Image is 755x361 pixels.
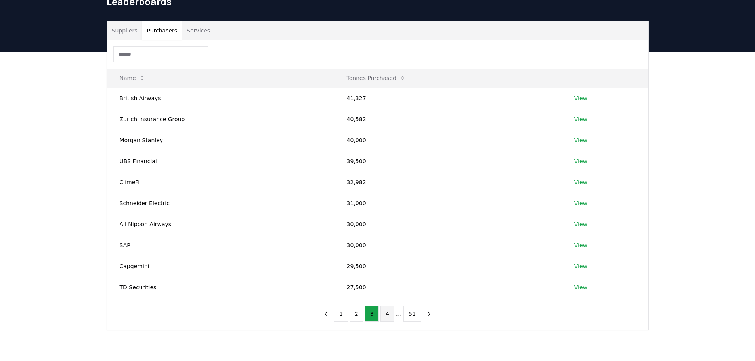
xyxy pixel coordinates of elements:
[334,235,562,256] td: 30,000
[334,306,348,322] button: 1
[334,151,562,172] td: 39,500
[107,130,334,151] td: Morgan Stanley
[107,172,334,193] td: ClimeFi
[182,21,215,40] button: Services
[380,306,394,322] button: 4
[574,241,587,249] a: View
[574,199,587,207] a: View
[334,214,562,235] td: 30,000
[107,277,334,298] td: TD Securities
[574,178,587,186] a: View
[396,309,402,319] li: ...
[340,70,412,86] button: Tonnes Purchased
[334,193,562,214] td: 31,000
[334,88,562,109] td: 41,327
[334,130,562,151] td: 40,000
[574,157,587,165] a: View
[142,21,182,40] button: Purchasers
[574,136,587,144] a: View
[574,220,587,228] a: View
[107,193,334,214] td: Schneider Electric
[422,306,436,322] button: next page
[334,277,562,298] td: 27,500
[107,256,334,277] td: Capgemini
[107,214,334,235] td: All Nippon Airways
[113,70,152,86] button: Name
[574,262,587,270] a: View
[574,115,587,123] a: View
[574,94,587,102] a: View
[107,21,142,40] button: Suppliers
[107,109,334,130] td: Zurich Insurance Group
[334,256,562,277] td: 29,500
[574,283,587,291] a: View
[107,151,334,172] td: UBS Financial
[403,306,421,322] button: 51
[319,306,333,322] button: previous page
[107,235,334,256] td: SAP
[107,88,334,109] td: British Airways
[365,306,379,322] button: 3
[334,109,562,130] td: 40,582
[334,172,562,193] td: 32,982
[350,306,363,322] button: 2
